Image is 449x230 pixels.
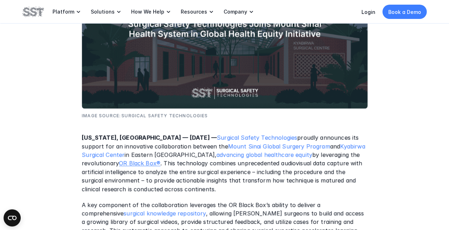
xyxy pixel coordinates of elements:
[82,134,368,194] p: proudly announces its support for an innovative collaboration between the and in Eastern [GEOGRAP...
[383,5,427,19] a: Book a Demo
[119,160,160,167] a: OR Black Box®
[388,8,421,16] p: Book a Demo
[23,6,44,18] img: SST logo
[131,9,164,15] p: How We Help
[228,143,330,150] a: Mount Sinai Global Surgery Program
[82,134,217,141] strong: [US_STATE], [GEOGRAPHIC_DATA] — [DATE] —
[217,134,297,141] a: Surgical Safety Technologies
[91,9,115,15] p: Solutions
[361,9,375,15] a: Login
[124,210,206,217] a: surgical knowledge repository
[216,151,312,159] a: advancing global healthcare equity
[224,9,247,15] p: Company
[82,112,121,119] p: Image Source:
[181,9,207,15] p: Resources
[53,9,74,15] p: Platform
[121,112,208,119] p: Surgical Safety Technologies
[82,143,367,159] a: Kyabirwa Surgical Center
[4,209,21,226] button: Open CMP widget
